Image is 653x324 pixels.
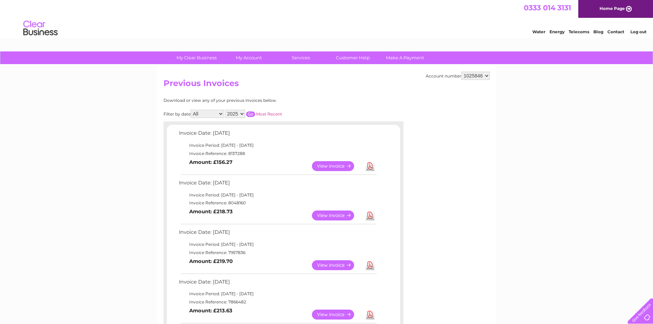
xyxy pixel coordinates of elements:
[325,51,381,64] a: Customer Help
[189,308,232,314] b: Amount: £213.63
[177,298,378,306] td: Invoice Reference: 7866482
[607,29,624,34] a: Contact
[377,51,433,64] a: Make A Payment
[177,290,378,298] td: Invoice Period: [DATE] - [DATE]
[569,29,589,34] a: Telecoms
[220,51,277,64] a: My Account
[524,3,571,12] a: 0333 014 3131
[312,161,362,171] a: View
[177,149,378,158] td: Invoice Reference: 8137288
[165,4,489,33] div: Clear Business is a trading name of Verastar Limited (registered in [GEOGRAPHIC_DATA] No. 3667643...
[366,161,374,171] a: Download
[177,277,378,290] td: Invoice Date: [DATE]
[177,249,378,257] td: Invoice Reference: 7957836
[177,178,378,191] td: Invoice Date: [DATE]
[23,18,58,39] img: logo.png
[549,29,565,34] a: Energy
[168,51,225,64] a: My Clear Business
[273,51,329,64] a: Services
[164,110,343,118] div: Filter by date
[177,228,378,240] td: Invoice Date: [DATE]
[593,29,603,34] a: Blog
[189,159,232,165] b: Amount: £156.27
[532,29,545,34] a: Water
[312,211,362,220] a: View
[177,191,378,199] td: Invoice Period: [DATE] - [DATE]
[426,72,490,80] div: Account number
[366,310,374,320] a: Download
[177,129,378,141] td: Invoice Date: [DATE]
[164,79,490,92] h2: Previous Invoices
[312,310,362,320] a: View
[312,260,362,270] a: View
[177,199,378,207] td: Invoice Reference: 8048160
[164,98,343,103] div: Download or view any of your previous invoices below.
[630,29,646,34] a: Log out
[189,208,233,215] b: Amount: £218.73
[256,111,282,117] a: Most Recent
[189,258,233,264] b: Amount: £219.70
[366,211,374,220] a: Download
[177,240,378,249] td: Invoice Period: [DATE] - [DATE]
[366,260,374,270] a: Download
[177,141,378,149] td: Invoice Period: [DATE] - [DATE]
